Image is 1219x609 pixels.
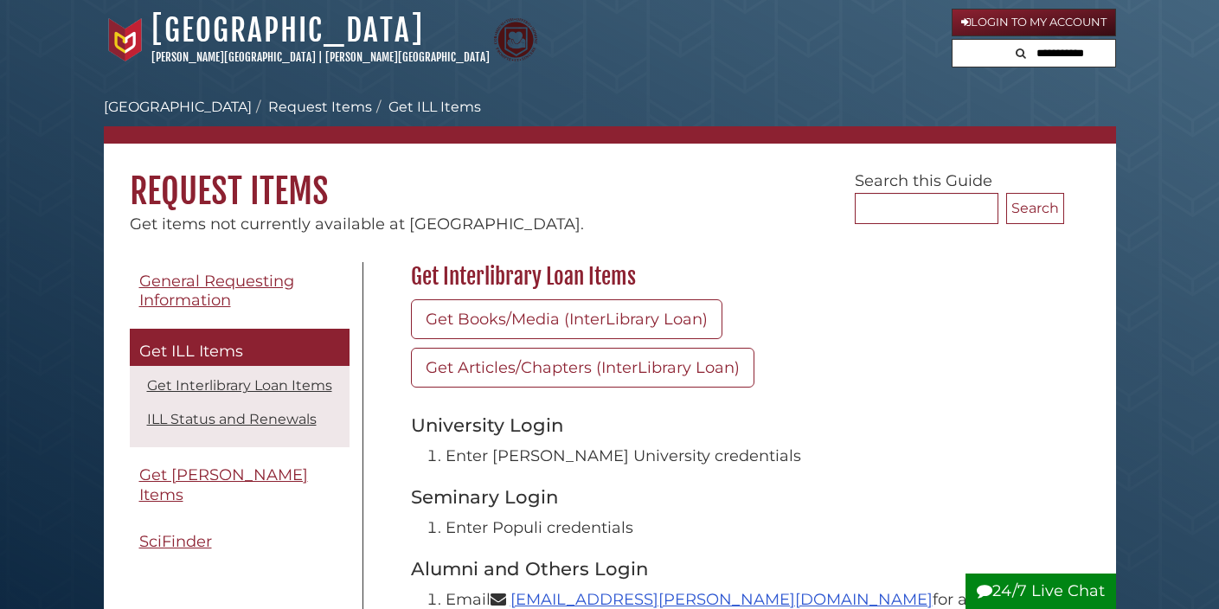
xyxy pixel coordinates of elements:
a: Get [PERSON_NAME] Items [130,456,350,514]
a: [EMAIL_ADDRESS][PERSON_NAME][DOMAIN_NAME] [510,590,933,609]
a: Get Articles/Chapters (InterLibrary Loan) [411,348,754,388]
li: Enter Populi credentials [446,516,1055,540]
a: [PERSON_NAME][GEOGRAPHIC_DATA] [325,50,490,64]
a: General Requesting Information [130,262,350,320]
a: Get ILL Items [130,329,350,367]
button: Search [1006,193,1064,224]
span: Get ILL Items [139,342,243,361]
a: [GEOGRAPHIC_DATA] [151,11,424,49]
span: Get [PERSON_NAME] Items [139,465,308,504]
a: [PERSON_NAME][GEOGRAPHIC_DATA] [151,50,316,64]
nav: breadcrumb [104,97,1116,144]
h1: Request Items [104,144,1116,213]
h3: University Login [411,413,1055,436]
h3: Seminary Login [411,485,1055,508]
a: [GEOGRAPHIC_DATA] [104,99,252,115]
h3: Alumni and Others Login [411,557,1055,580]
span: Get items not currently available at [GEOGRAPHIC_DATA]. [130,215,584,234]
button: 24/7 Live Chat [966,574,1116,609]
a: Get Books/Media (InterLibrary Loan) [411,299,722,339]
img: Calvin University [104,18,147,61]
a: Request Items [268,99,372,115]
a: ILL Status and Renewals [147,411,317,427]
a: SciFinder [130,522,350,561]
i: Search [1016,48,1026,59]
li: Enter [PERSON_NAME] University credentials [446,445,1055,468]
span: SciFinder [139,532,212,551]
a: Get Interlibrary Loan Items [147,377,332,394]
span: | [318,50,323,64]
img: Calvin Theological Seminary [494,18,537,61]
span: General Requesting Information [139,272,294,311]
h2: Get Interlibrary Loan Items [402,263,1064,291]
li: Get ILL Items [372,97,481,118]
button: Search [1010,40,1031,63]
div: Guide Pages [130,262,350,570]
a: Login to My Account [952,9,1116,36]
